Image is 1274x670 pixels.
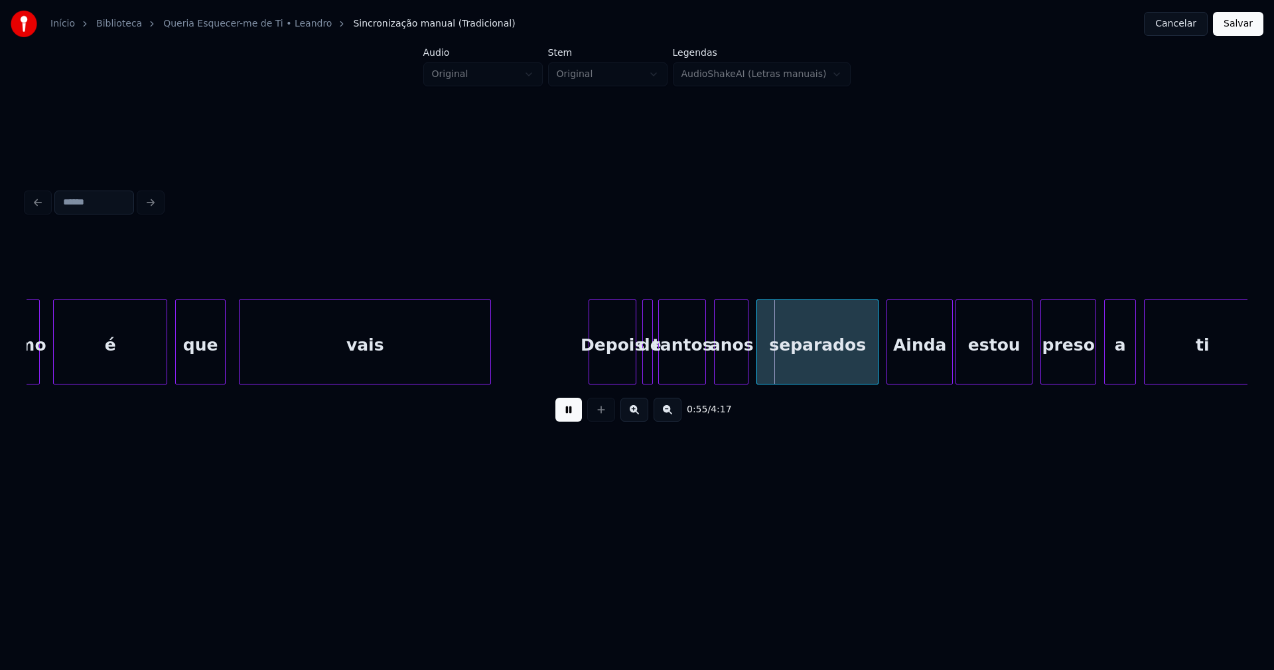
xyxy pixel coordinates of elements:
[687,403,707,416] span: 0:55
[673,48,851,57] label: Legendas
[711,403,731,416] span: 4:17
[423,48,543,57] label: Áudio
[687,403,719,416] div: /
[353,17,515,31] span: Sincronização manual (Tradicional)
[1213,12,1263,36] button: Salvar
[50,17,75,31] a: Início
[11,11,37,37] img: youka
[548,48,668,57] label: Stem
[163,17,332,31] a: Queria Esquecer-me de Ti • Leandro
[1144,12,1208,36] button: Cancelar
[96,17,142,31] a: Biblioteca
[50,17,516,31] nav: breadcrumb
